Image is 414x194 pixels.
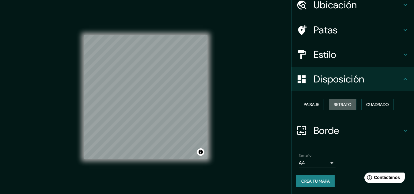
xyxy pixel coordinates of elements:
[84,35,207,159] canvas: Mapa
[291,67,414,91] div: Disposición
[299,160,305,166] font: A4
[361,99,394,110] button: Cuadrado
[359,170,407,187] iframe: Lanzador de widgets de ayuda
[301,178,330,184] font: Crea tu mapa
[313,48,336,61] font: Estilo
[299,153,311,158] font: Tamaño
[366,102,389,107] font: Cuadrado
[334,102,351,107] font: Retrato
[313,124,339,137] font: Borde
[313,24,338,36] font: Patas
[313,73,364,86] font: Disposición
[299,99,324,110] button: Paisaje
[197,148,204,156] button: Activar o desactivar atribución
[291,42,414,67] div: Estilo
[329,99,356,110] button: Retrato
[296,175,335,187] button: Crea tu mapa
[304,102,319,107] font: Paisaje
[291,118,414,143] div: Borde
[291,18,414,42] div: Patas
[299,158,336,168] div: A4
